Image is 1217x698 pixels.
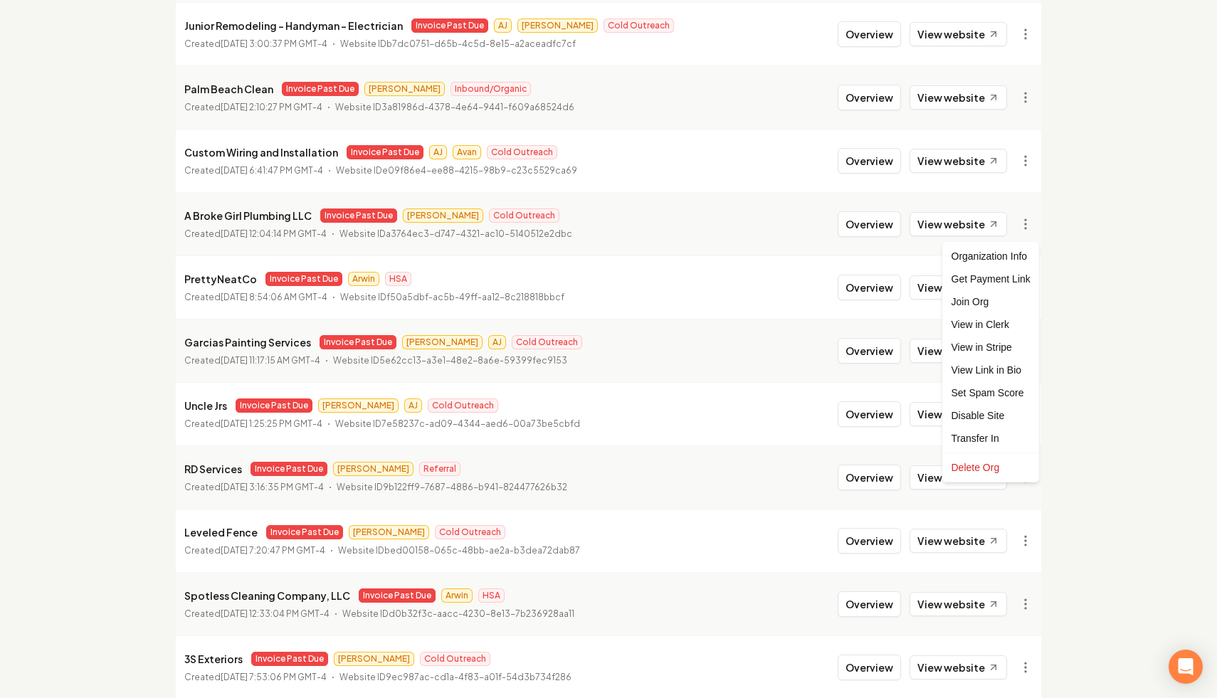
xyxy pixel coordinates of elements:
[838,148,901,174] button: Overview
[488,335,506,349] span: AJ
[320,208,397,223] span: Invoice Past Due
[184,227,327,241] p: Created
[910,529,1007,553] a: View website
[946,427,1036,450] div: Transfer In
[236,398,312,413] span: Invoice Past Due
[221,228,327,239] time: [DATE] 12:04:14 PM GMT-4
[838,655,901,680] button: Overview
[946,404,1036,427] div: Disable Site
[335,417,580,431] p: Website ID 7e58237c-ad09-4344-aed6-00a73be5cbfd
[334,652,414,666] span: [PERSON_NAME]
[184,524,258,541] p: Leveled Fence
[385,272,411,286] span: HSA
[946,336,1036,359] a: View in Stripe
[184,17,403,34] p: Junior Remodeling - Handyman - Electrician
[838,211,901,237] button: Overview
[184,354,320,368] p: Created
[838,528,901,554] button: Overview
[340,290,564,305] p: Website ID f50a5dbf-ac5b-49ff-aa12-8c218818bbcf
[419,462,460,476] span: Referral
[184,164,323,178] p: Created
[184,650,243,667] p: 3S Exteriors
[184,587,350,604] p: Spotless Cleaning Company, LLC
[910,85,1007,110] a: View website
[184,607,330,621] p: Created
[946,245,1036,268] div: Organization Info
[318,398,399,413] span: [PERSON_NAME]
[184,334,311,351] p: Garcias Painting Services
[184,480,324,495] p: Created
[838,465,901,490] button: Overview
[221,355,320,366] time: [DATE] 11:17:15 AM GMT-4
[266,525,343,539] span: Invoice Past Due
[339,670,571,684] p: Website ID 9ec987ac-cd1a-4f83-a01f-54d3b734f286
[838,401,901,427] button: Overview
[184,544,325,558] p: Created
[435,525,505,539] span: Cold Outreach
[420,652,490,666] span: Cold Outreach
[337,480,567,495] p: Website ID 9b122ff9-7687-4886-b941-824477626b32
[184,100,322,115] p: Created
[251,652,328,666] span: Invoice Past Due
[441,588,473,603] span: Arwin
[282,82,359,96] span: Invoice Past Due
[221,545,325,556] time: [DATE] 7:20:47 PM GMT-4
[478,588,505,603] span: HSA
[221,165,323,176] time: [DATE] 6:41:47 PM GMT-4
[838,275,901,300] button: Overview
[910,655,1007,680] a: View website
[489,208,559,223] span: Cold Outreach
[946,359,1036,381] a: View Link in Bio
[221,418,322,429] time: [DATE] 1:25:25 PM GMT-4
[910,275,1007,300] a: View website
[265,272,342,286] span: Invoice Past Due
[910,22,1007,46] a: View website
[221,102,322,112] time: [DATE] 2:10:27 PM GMT-4
[946,268,1036,290] div: Get Payment Link
[517,18,598,33] span: [PERSON_NAME]
[340,37,576,51] p: Website ID b7dc0751-d65b-4c5d-8e15-a2aceadfc7cf
[349,525,429,539] span: [PERSON_NAME]
[184,670,327,684] p: Created
[910,212,1007,236] a: View website
[364,82,445,96] span: [PERSON_NAME]
[251,462,327,476] span: Invoice Past Due
[184,270,257,287] p: PrettyNeatCo
[428,398,498,413] span: Cold Outreach
[402,335,483,349] span: [PERSON_NAME]
[411,18,488,33] span: Invoice Past Due
[946,313,1036,336] a: View in Clerk
[342,607,574,621] p: Website ID d0b32f3c-aacc-4230-8e13-7b236928aa11
[838,338,901,364] button: Overview
[335,100,574,115] p: Website ID 3a81986d-4378-4e64-9441-f609a68524d6
[320,335,396,349] span: Invoice Past Due
[838,21,901,47] button: Overview
[910,465,1007,490] a: View website
[838,591,901,617] button: Overview
[403,208,483,223] span: [PERSON_NAME]
[221,292,327,302] time: [DATE] 8:54:06 AM GMT-4
[347,145,423,159] span: Invoice Past Due
[512,335,582,349] span: Cold Outreach
[184,290,327,305] p: Created
[348,272,379,286] span: Arwin
[404,398,422,413] span: AJ
[338,544,580,558] p: Website ID bed00158-065c-48bb-ae2a-b3dea72dab87
[184,144,338,161] p: Custom Wiring and Installation
[184,460,242,477] p: RD Services
[604,18,674,33] span: Cold Outreach
[184,207,312,224] p: A Broke Girl Plumbing LLC
[838,85,901,110] button: Overview
[487,145,557,159] span: Cold Outreach
[910,402,1007,426] a: View website
[184,397,227,414] p: Uncle Jrs
[184,417,322,431] p: Created
[221,608,330,619] time: [DATE] 12:33:04 PM GMT-4
[910,149,1007,173] a: View website
[221,38,327,49] time: [DATE] 3:00:37 PM GMT-4
[339,227,572,241] p: Website ID a3764ec3-d747-4321-ac10-5140512e2dbc
[333,354,567,368] p: Website ID 5e62cc13-a3e1-48e2-8a6e-59399fec9153
[946,290,1036,313] div: Join Org
[221,672,327,682] time: [DATE] 7:53:06 PM GMT-4
[359,588,436,603] span: Invoice Past Due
